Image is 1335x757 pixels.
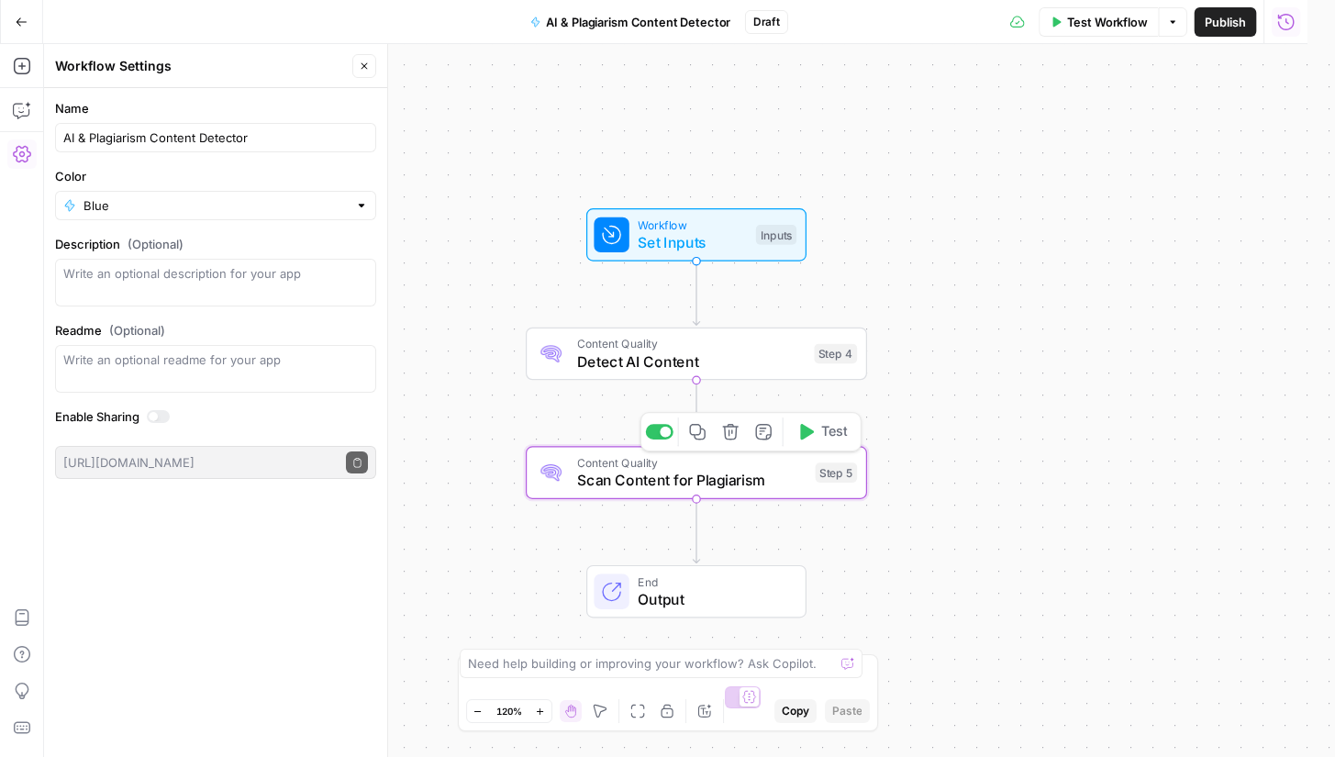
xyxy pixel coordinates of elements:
div: Step 4 [814,344,857,364]
span: Set Inputs [638,231,747,253]
label: Color [55,167,376,185]
button: Test Workflow [1039,7,1158,37]
label: Enable Sharing [55,407,376,426]
g: Edge from step_5 to end [693,499,699,563]
span: Test Workflow [1067,13,1148,31]
span: End [638,573,787,590]
span: Detect AI Content [577,351,805,373]
div: Inputs [756,225,796,245]
div: Content QualityDetect AI ContentStep 4 [526,328,867,381]
span: Content Quality [577,335,805,352]
button: AI & Plagiarism Content Detector [519,7,741,37]
span: Workflow [638,216,747,233]
span: Publish [1205,13,1245,31]
div: WorkflowSet InputsInputs [526,208,867,262]
span: AI & Plagiarism Content Detector [546,13,730,31]
span: Paste [831,703,862,719]
div: Step 5 [816,462,858,483]
input: Blue [83,196,348,215]
span: Content Quality [577,454,807,472]
span: Scan Content for Plagiarism [577,469,807,491]
span: Copy [782,703,809,719]
span: (Optional) [128,235,184,253]
span: 120% [496,704,522,718]
button: Test [788,417,856,446]
span: (Optional) [109,321,165,340]
img: 0h7jksvol0o4df2od7a04ivbg1s0 [540,342,562,364]
img: g05n0ak81hcbx2skfcsf7zupj8nr [540,462,562,484]
label: Name [55,99,376,117]
label: Readme [55,321,376,340]
button: Publish [1195,7,1257,37]
g: Edge from start to step_4 [693,262,699,326]
span: Output [638,588,787,610]
input: Untitled [63,128,368,147]
div: Workflow Settings [55,57,347,75]
span: Draft [753,14,780,30]
button: Paste [824,699,869,723]
div: Content QualityScan Content for PlagiarismStep 5Test [526,446,867,499]
div: EndOutput [526,565,867,618]
label: Description [55,235,376,253]
button: Copy [774,699,817,723]
span: Test [821,422,848,442]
